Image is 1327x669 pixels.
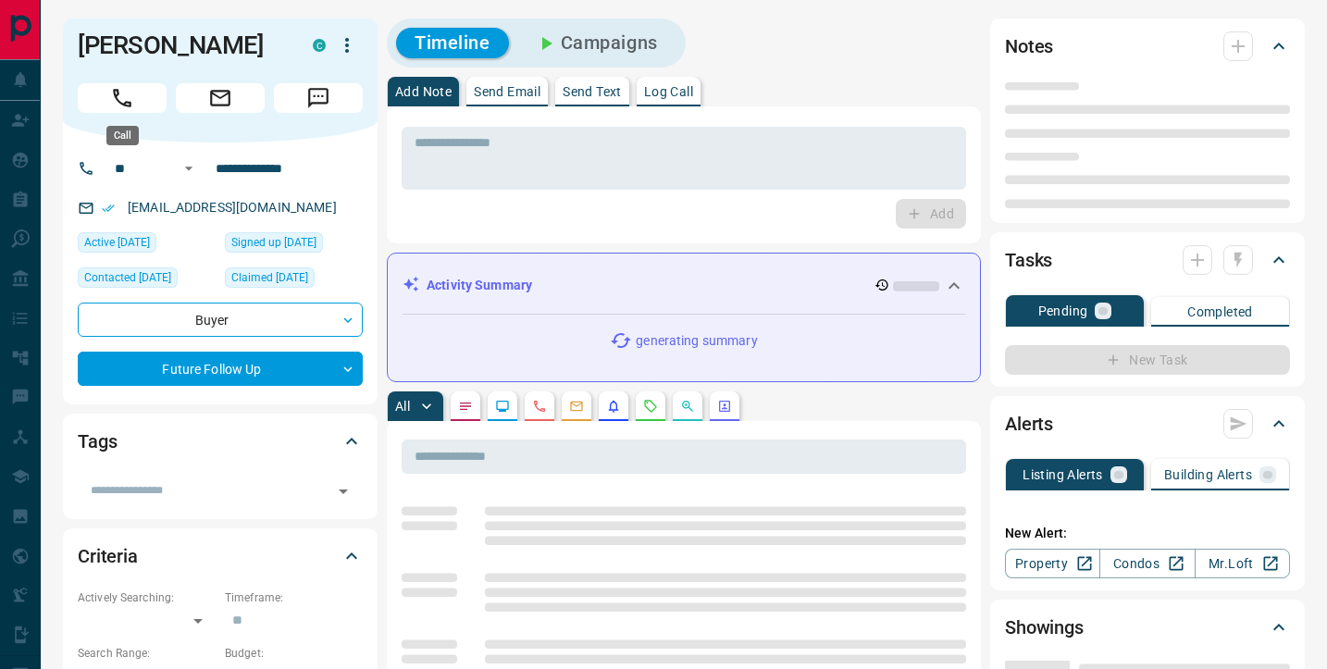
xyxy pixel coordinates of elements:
[1038,304,1088,317] p: Pending
[395,400,410,413] p: All
[474,85,540,98] p: Send Email
[78,267,216,293] div: Fri Aug 08 2025
[225,267,363,293] div: Sun Jul 27 2025
[78,83,167,113] span: Call
[636,331,757,351] p: generating summary
[313,39,326,52] div: condos.ca
[1005,605,1290,650] div: Showings
[396,28,509,58] button: Timeline
[78,232,216,258] div: Wed Aug 13 2025
[495,399,510,414] svg: Lead Browsing Activity
[1005,549,1100,578] a: Property
[1005,245,1052,275] h2: Tasks
[1195,549,1290,578] a: Mr.Loft
[231,233,316,252] span: Signed up [DATE]
[569,399,584,414] svg: Emails
[178,157,200,180] button: Open
[606,399,621,414] svg: Listing Alerts
[78,352,363,386] div: Future Follow Up
[680,399,695,414] svg: Opportunities
[78,31,285,60] h1: [PERSON_NAME]
[643,399,658,414] svg: Requests
[78,589,216,606] p: Actively Searching:
[1005,409,1053,439] h2: Alerts
[225,232,363,258] div: Sun Jul 27 2025
[516,28,676,58] button: Campaigns
[532,399,547,414] svg: Calls
[1023,468,1103,481] p: Listing Alerts
[427,276,532,295] p: Activity Summary
[102,202,115,215] svg: Email Verified
[395,85,452,98] p: Add Note
[1164,468,1252,481] p: Building Alerts
[78,419,363,464] div: Tags
[1005,31,1053,61] h2: Notes
[231,268,308,287] span: Claimed [DATE]
[563,85,622,98] p: Send Text
[128,200,337,215] a: [EMAIL_ADDRESS][DOMAIN_NAME]
[1005,24,1290,68] div: Notes
[1187,305,1253,318] p: Completed
[225,589,363,606] p: Timeframe:
[78,534,363,578] div: Criteria
[78,541,138,571] h2: Criteria
[330,478,356,504] button: Open
[1005,524,1290,543] p: New Alert:
[274,83,363,113] span: Message
[78,303,363,337] div: Buyer
[84,233,150,252] span: Active [DATE]
[1005,613,1084,642] h2: Showings
[1099,549,1195,578] a: Condos
[225,645,363,662] p: Budget:
[1005,402,1290,446] div: Alerts
[78,645,216,662] p: Search Range:
[644,85,693,98] p: Log Call
[717,399,732,414] svg: Agent Actions
[78,427,117,456] h2: Tags
[176,83,265,113] span: Email
[1005,238,1290,282] div: Tasks
[458,399,473,414] svg: Notes
[84,268,171,287] span: Contacted [DATE]
[106,126,139,145] div: Call
[403,268,965,303] div: Activity Summary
